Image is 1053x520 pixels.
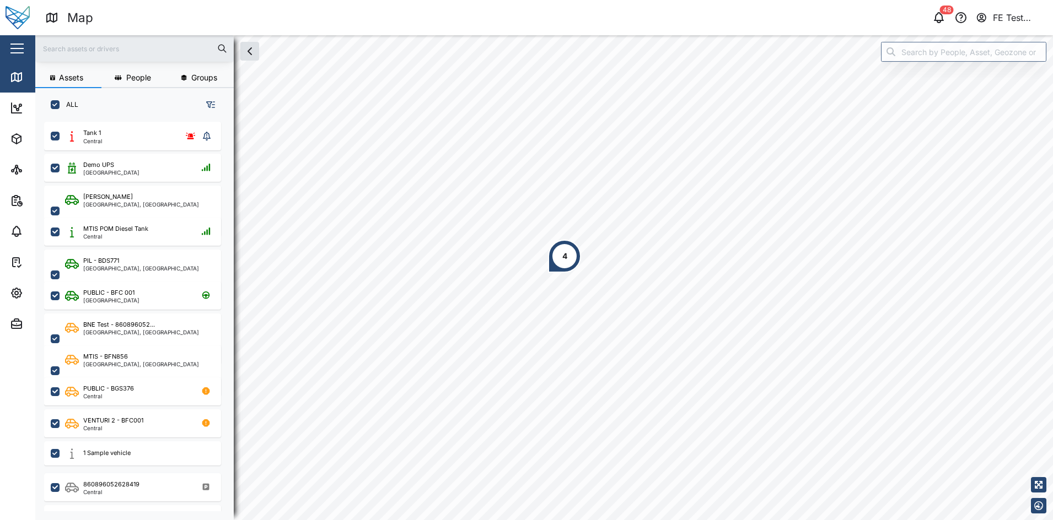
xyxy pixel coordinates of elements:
div: PUBLIC - BGS376 [83,384,134,393]
div: [PERSON_NAME] [83,192,133,202]
div: [GEOGRAPHIC_DATA], [GEOGRAPHIC_DATA] [83,266,199,271]
div: Settings [29,287,68,299]
div: PUBLIC - BFC 001 [83,288,135,297]
div: [GEOGRAPHIC_DATA], [GEOGRAPHIC_DATA] [83,361,199,367]
div: Central [83,393,134,399]
div: Central [83,138,102,144]
div: Reports [29,194,66,207]
div: Central [83,489,139,495]
span: Assets [59,74,83,82]
div: [GEOGRAPHIC_DATA] [83,170,139,175]
div: BNE Test - 860896052... [83,320,155,329]
label: ALL [60,100,78,109]
img: Main Logo [6,6,30,30]
div: FE Test Admin [993,11,1044,25]
div: MTIS POM Diesel Tank [83,224,148,234]
div: Admin [29,318,61,330]
input: Search by People, Asset, Geozone or Place [881,42,1046,62]
div: 4 [562,250,567,262]
div: Map [67,8,93,28]
div: grid [44,118,233,511]
div: VENTURI 2 - BFC001 [83,416,143,425]
input: Search assets or drivers [42,40,227,57]
div: Central [83,425,143,431]
div: [GEOGRAPHIC_DATA], [GEOGRAPHIC_DATA] [83,202,199,207]
div: 1 Sample vehicle [83,448,131,458]
div: [GEOGRAPHIC_DATA], [GEOGRAPHIC_DATA] [83,329,199,335]
div: Tasks [29,256,59,268]
div: Dashboard [29,102,78,114]
div: [GEOGRAPHIC_DATA] [83,297,139,303]
span: People [126,74,151,82]
button: FE Test Admin [975,10,1044,25]
div: Sites [29,164,55,176]
div: Demo UPS [83,160,114,170]
div: Alarms [29,225,63,237]
div: Tank 1 [83,128,101,138]
div: Map [29,71,53,83]
span: Groups [191,74,217,82]
div: 48 [940,6,954,14]
canvas: Map [35,35,1053,520]
div: Assets [29,133,63,145]
div: Central [83,234,148,239]
div: PIL - BDS771 [83,256,119,266]
div: Map marker [548,240,581,273]
div: 860896052628419 [83,480,139,489]
div: MTIS - BFN856 [83,352,128,361]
